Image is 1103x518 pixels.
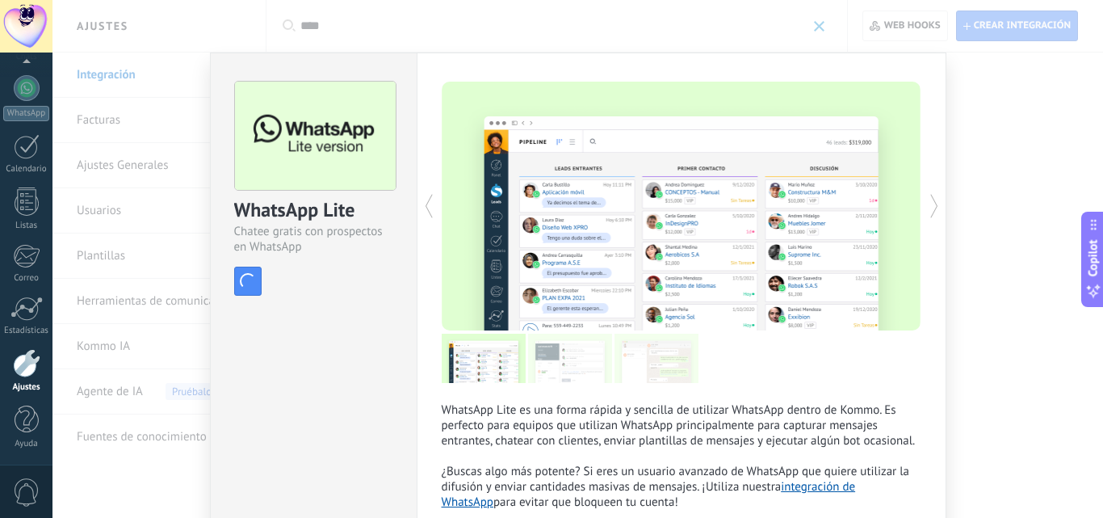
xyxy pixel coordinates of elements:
span: Copilot [1085,239,1101,276]
div: WhatsApp Lite [234,197,393,224]
img: tour_image_ce7c31a0eff382ee1a6594eee72d09e2.png [442,334,526,383]
img: logo_main.png [235,82,396,191]
div: Ayuda [3,439,50,449]
div: Chatee gratis con prospectos en WhatsApp [234,224,393,255]
div: Correo [3,273,50,284]
div: WhatsApp [3,106,49,121]
a: integración de WhatsApp [442,479,856,510]
div: Calendario [3,164,50,175]
div: Estadísticas [3,326,50,336]
div: Listas [3,221,50,231]
img: tour_image_c723ab543647899da0767410ab0d70c4.png [528,334,612,383]
p: WhatsApp Lite es una forma rápida y sencilla de utilizar WhatsApp dentro de Kommo. Es perfecto pa... [442,402,921,510]
div: Ajustes [3,382,50,393]
img: tour_image_aef04ea1a8792facef78c1288344d39c.png [614,334,698,383]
